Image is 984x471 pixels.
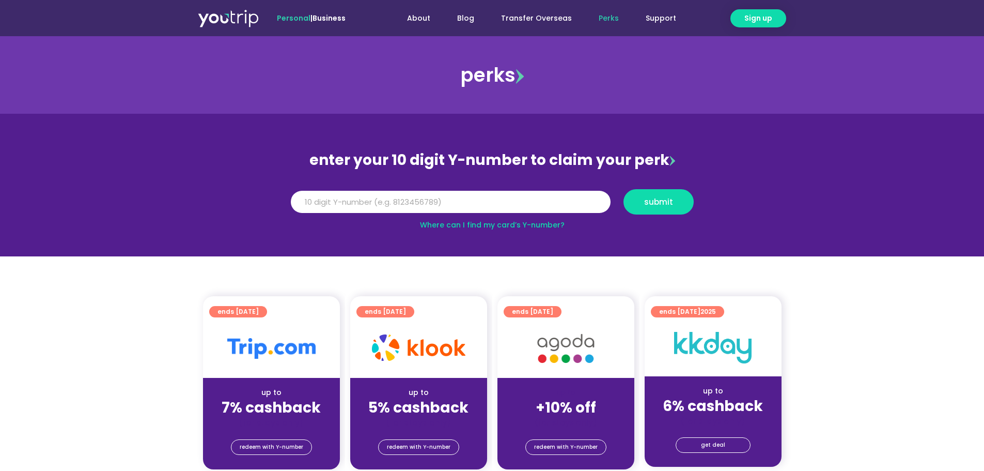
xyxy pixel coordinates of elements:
span: 2025 [700,307,716,316]
strong: 7% cashback [222,398,321,418]
form: Y Number [291,189,694,222]
div: up to [211,387,332,398]
span: up to [556,387,575,398]
span: Personal [277,13,310,23]
div: up to [358,387,479,398]
a: Where can I find my card’s Y-number? [420,220,565,230]
div: (for stays only) [211,417,332,428]
a: redeem with Y-number [525,439,606,455]
span: Sign up [744,13,772,24]
span: ends [DATE] [512,306,553,317]
a: Support [632,9,690,28]
div: (for stays only) [506,417,626,428]
strong: 6% cashback [663,396,763,416]
div: up to [653,386,773,397]
a: redeem with Y-number [231,439,312,455]
a: Sign up [730,9,786,27]
a: ends [DATE] [209,306,267,317]
button: submit [623,189,694,215]
span: ends [DATE] [659,306,716,317]
a: Transfer Overseas [488,9,585,28]
div: (for stays only) [358,417,479,428]
span: redeem with Y-number [534,440,598,454]
a: get deal [676,437,751,453]
a: Perks [585,9,632,28]
span: ends [DATE] [217,306,259,317]
a: ends [DATE] [504,306,561,317]
span: redeem with Y-number [240,440,303,454]
span: redeem with Y-number [387,440,450,454]
span: submit [644,198,673,206]
input: 10 digit Y-number (e.g. 8123456789) [291,191,611,214]
span: get deal [701,438,725,452]
span: ends [DATE] [365,306,406,317]
a: ends [DATE] [356,306,414,317]
a: ends [DATE]2025 [651,306,724,317]
a: Blog [444,9,488,28]
div: (for stays only) [653,416,773,427]
a: About [394,9,444,28]
strong: 5% cashback [368,398,468,418]
nav: Menu [373,9,690,28]
a: redeem with Y-number [378,439,459,455]
span: | [277,13,346,23]
a: Business [313,13,346,23]
div: enter your 10 digit Y-number to claim your perk [286,147,699,174]
strong: +10% off [536,398,596,418]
